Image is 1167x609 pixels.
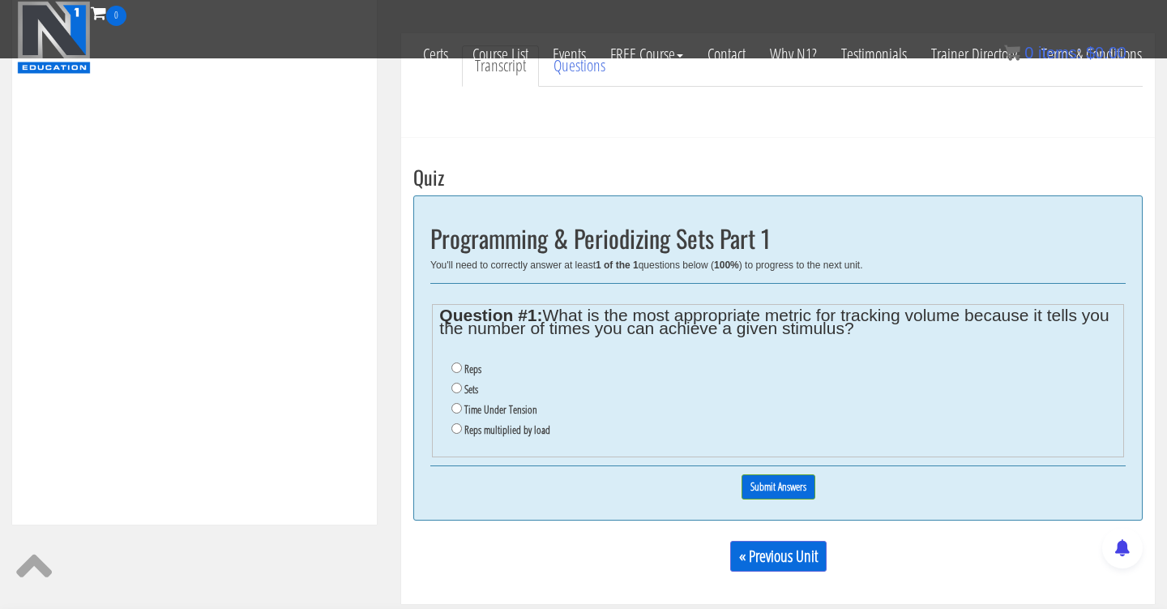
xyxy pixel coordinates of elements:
label: Time Under Tension [464,403,537,416]
h3: Quiz [413,166,1143,187]
span: $ [1086,44,1095,62]
label: Reps [464,362,481,375]
a: Why N1? [758,26,829,83]
img: icon11.png [1004,45,1020,61]
a: « Previous Unit [730,541,827,572]
a: 0 items: $0.00 [1004,44,1126,62]
b: 100% [714,259,739,271]
a: Contact [695,26,758,83]
a: Trainer Directory [919,26,1029,83]
a: Certs [411,26,460,83]
a: Terms & Conditions [1029,26,1154,83]
input: Submit Answers [742,474,815,500]
span: 0 [1024,44,1033,62]
span: 0 [106,6,126,26]
strong: Question #1: [439,306,542,324]
span: items: [1038,44,1081,62]
a: Events [541,26,598,83]
img: n1-education [17,1,91,74]
label: Reps multiplied by load [464,423,550,436]
a: Testimonials [829,26,919,83]
legend: What is the most appropriate metric for tracking volume because it tells you the number of times ... [439,309,1116,335]
a: FREE Course [598,26,695,83]
b: 1 of the 1 [596,259,639,271]
a: 0 [91,2,126,24]
bdi: 0.00 [1086,44,1126,62]
div: You'll need to correctly answer at least questions below ( ) to progress to the next unit. [430,259,1126,271]
label: Sets [464,383,478,396]
a: Course List [460,26,541,83]
h2: Programming & Periodizing Sets Part 1 [430,225,1126,251]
